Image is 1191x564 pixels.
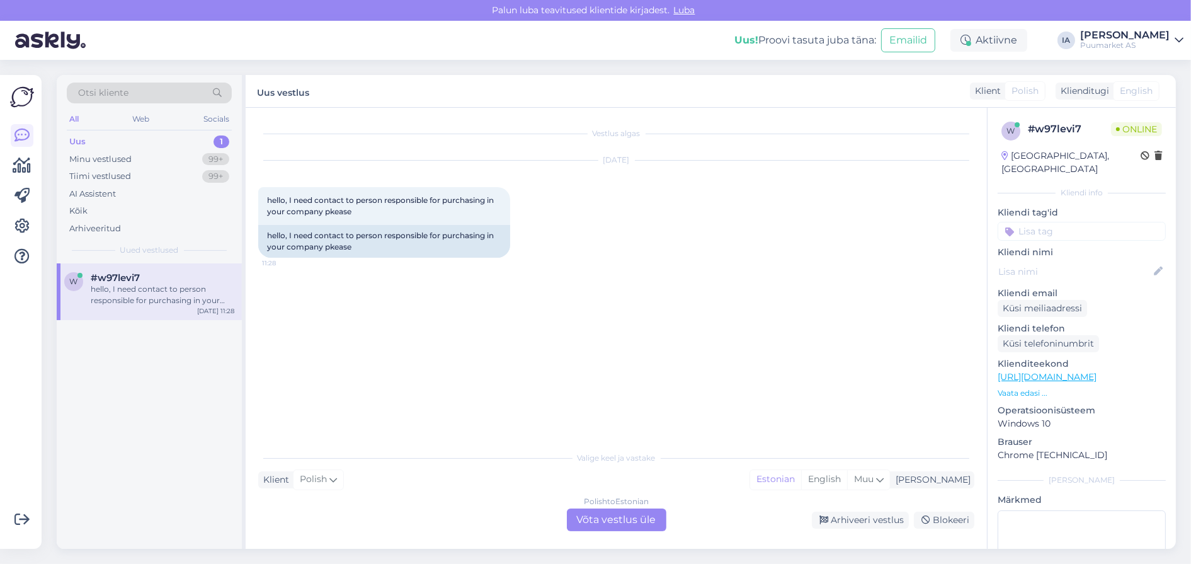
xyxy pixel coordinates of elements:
[914,512,974,529] div: Blokeeri
[267,195,496,216] span: hello, I need contact to person responsible for purchasing in your company pkease
[998,246,1166,259] p: Kliendi nimi
[258,128,974,139] div: Vestlus algas
[69,205,88,217] div: Kõik
[70,277,78,286] span: w
[970,84,1001,98] div: Klient
[214,135,229,148] div: 1
[998,357,1166,371] p: Klienditeekond
[300,473,327,486] span: Polish
[998,388,1166,399] p: Vaata edasi ...
[67,111,81,127] div: All
[998,417,1166,430] p: Windows 10
[998,187,1166,199] div: Kliendi info
[801,470,847,489] div: English
[202,153,229,166] div: 99+
[998,222,1166,241] input: Lisa tag
[734,33,876,48] div: Proovi tasuta juba täna:
[258,154,974,166] div: [DATE]
[10,85,34,109] img: Askly Logo
[78,86,128,100] span: Otsi kliente
[1001,149,1141,176] div: [GEOGRAPHIC_DATA], [GEOGRAPHIC_DATA]
[854,473,874,485] span: Muu
[1007,126,1015,135] span: w
[734,34,758,46] b: Uus!
[998,265,1151,279] input: Lisa nimi
[1080,30,1183,50] a: [PERSON_NAME]Puumarket AS
[812,512,909,529] div: Arhiveeri vestlus
[257,83,309,100] label: Uus vestlus
[1080,40,1170,50] div: Puumarket AS
[262,258,309,268] span: 11:28
[998,371,1097,383] a: [URL][DOMAIN_NAME]
[69,222,121,235] div: Arhiveeritud
[1120,84,1153,98] span: English
[750,470,801,489] div: Estonian
[69,135,86,148] div: Uus
[998,475,1166,486] div: [PERSON_NAME]
[202,170,229,183] div: 99+
[998,206,1166,219] p: Kliendi tag'id
[1028,122,1111,137] div: # w97levi7
[69,153,132,166] div: Minu vestlused
[258,452,974,464] div: Valige keel ja vastake
[258,473,289,486] div: Klient
[881,28,935,52] button: Emailid
[998,435,1166,449] p: Brauser
[69,188,116,200] div: AI Assistent
[1011,84,1039,98] span: Polish
[1057,32,1075,49] div: IA
[201,111,232,127] div: Socials
[91,284,234,306] div: hello, I need contact to person responsible for purchasing in your company pkease
[1111,122,1162,136] span: Online
[1056,84,1109,98] div: Klienditugi
[998,322,1166,335] p: Kliendi telefon
[891,473,971,486] div: [PERSON_NAME]
[998,449,1166,462] p: Chrome [TECHNICAL_ID]
[998,493,1166,507] p: Märkmed
[670,4,699,16] span: Luba
[998,335,1099,352] div: Küsi telefoninumbrit
[69,170,131,183] div: Tiimi vestlused
[950,29,1027,52] div: Aktiivne
[197,306,234,316] div: [DATE] 11:28
[91,272,140,284] span: #w97levi7
[120,245,179,256] span: Uued vestlused
[567,509,666,531] div: Võta vestlus üle
[998,404,1166,417] p: Operatsioonisüsteem
[584,496,649,507] div: Polish to Estonian
[130,111,152,127] div: Web
[998,300,1087,317] div: Küsi meiliaadressi
[258,225,510,258] div: hello, I need contact to person responsible for purchasing in your company pkease
[998,287,1166,300] p: Kliendi email
[1080,30,1170,40] div: [PERSON_NAME]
